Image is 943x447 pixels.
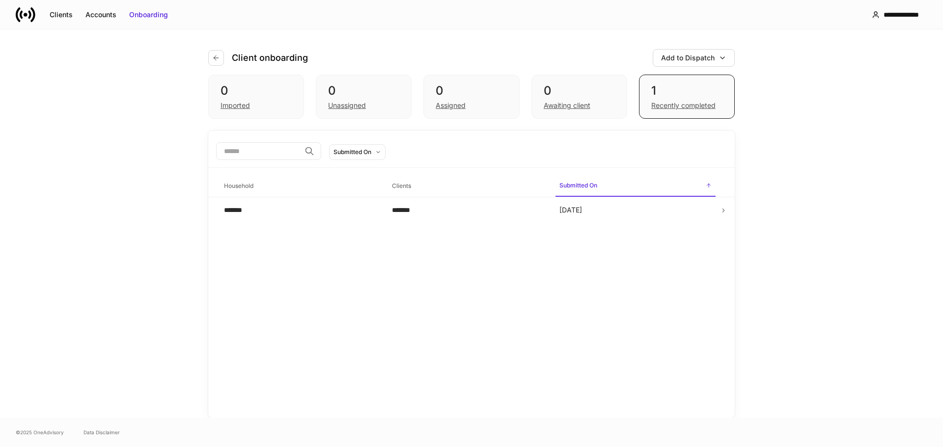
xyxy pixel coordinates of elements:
div: Imported [221,101,250,110]
div: 0 [328,83,399,99]
span: © 2025 OneAdvisory [16,428,64,436]
h6: Household [224,181,253,190]
div: 0 [221,83,292,99]
h6: Clients [392,181,411,190]
div: 0 [544,83,615,99]
div: Submitted On [333,147,371,157]
button: Add to Dispatch [653,49,735,67]
div: 1Recently completed [639,75,735,119]
h6: Submitted On [559,181,597,190]
h4: Client onboarding [232,52,308,64]
td: [DATE] [552,197,720,223]
span: Household [220,176,380,196]
div: Clients [50,10,73,20]
span: Clients [388,176,548,196]
div: Awaiting client [544,101,590,110]
div: 1 [651,83,722,99]
div: Accounts [85,10,116,20]
div: Recently completed [651,101,716,110]
span: Submitted On [555,176,716,197]
a: Data Disclaimer [83,428,120,436]
div: 0Assigned [423,75,519,119]
button: Clients [43,7,79,23]
div: Add to Dispatch [661,53,715,63]
div: Assigned [436,101,466,110]
div: Unassigned [328,101,366,110]
div: Onboarding [129,10,168,20]
div: 0Unassigned [316,75,412,119]
button: Onboarding [123,7,174,23]
div: 0Imported [208,75,304,119]
button: Submitted On [329,144,386,160]
div: 0Awaiting client [531,75,627,119]
div: 0 [436,83,507,99]
button: Accounts [79,7,123,23]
